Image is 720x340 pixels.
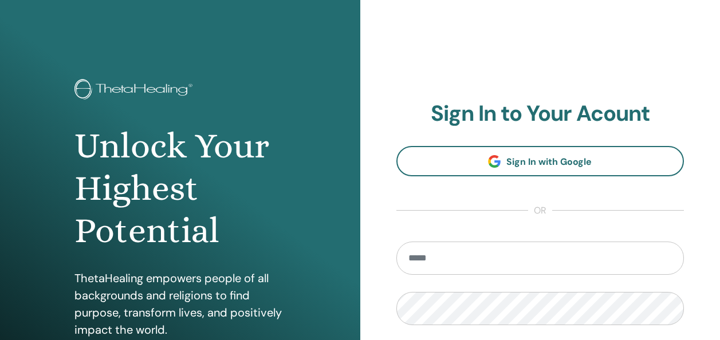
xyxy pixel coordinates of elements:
span: Sign In with Google [506,156,592,168]
h2: Sign In to Your Acount [396,101,684,127]
a: Sign In with Google [396,146,684,176]
p: ThetaHealing empowers people of all backgrounds and religions to find purpose, transform lives, a... [74,270,286,338]
span: or [528,204,552,218]
h1: Unlock Your Highest Potential [74,125,286,252]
